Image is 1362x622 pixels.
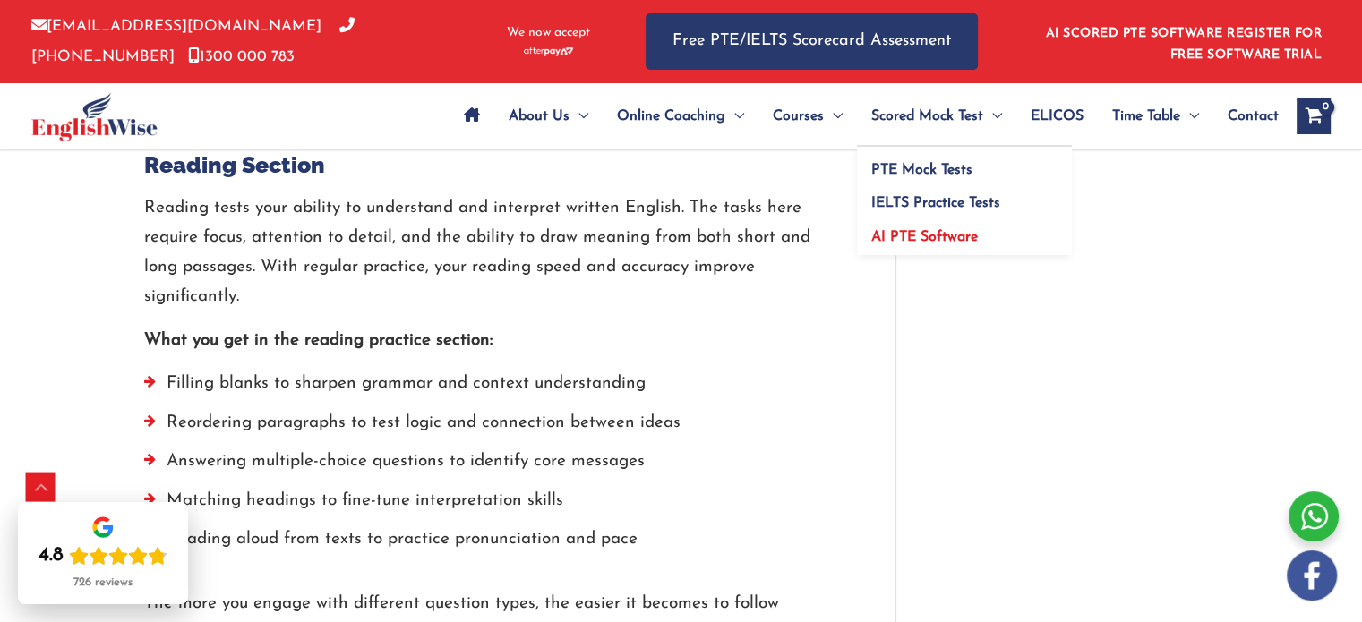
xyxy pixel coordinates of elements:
li: Answering multiple-choice questions to identify core messages [144,446,842,484]
span: Courses [773,85,824,148]
a: PTE Mock Tests [857,147,1072,181]
span: Menu Toggle [1180,85,1199,148]
a: Contact [1213,85,1279,148]
a: IELTS Practice Tests [857,181,1072,215]
h2: Reading Section [144,150,842,180]
li: Filling blanks to sharpen grammar and context understanding [144,369,842,407]
aside: Header Widget 1 [1035,13,1331,71]
span: Menu Toggle [824,85,843,148]
span: Time Table [1112,85,1180,148]
a: ELICOS [1016,85,1098,148]
span: About Us [509,85,570,148]
p: Reading tests your ability to understand and interpret written English. The tasks here require fo... [144,193,842,312]
li: Reading aloud from texts to practice pronunciation and pace [144,524,842,562]
a: Scored Mock TestMenu Toggle [857,85,1016,148]
span: Menu Toggle [983,85,1002,148]
span: AI PTE Software [871,230,978,244]
div: Rating: 4.8 out of 5 [39,543,167,568]
img: white-facebook.png [1287,550,1337,601]
span: Scored Mock Test [871,85,983,148]
span: Menu Toggle [725,85,744,148]
span: Online Coaching [617,85,725,148]
span: We now accept [507,24,590,42]
a: AI SCORED PTE SOFTWARE REGISTER FOR FREE SOFTWARE TRIAL [1046,27,1323,62]
a: AI PTE Software [857,214,1072,255]
a: View Shopping Cart, empty [1297,98,1331,134]
span: Menu Toggle [570,85,588,148]
span: PTE Mock Tests [871,163,972,177]
span: Contact [1228,85,1279,148]
a: [PHONE_NUMBER] [31,19,355,64]
li: Reordering paragraphs to test logic and connection between ideas [144,407,842,446]
img: Afterpay-Logo [524,47,573,56]
a: CoursesMenu Toggle [758,85,857,148]
a: About UsMenu Toggle [494,85,603,148]
div: 4.8 [39,543,64,568]
a: [EMAIL_ADDRESS][DOMAIN_NAME] [31,19,321,34]
span: IELTS Practice Tests [871,196,1000,210]
li: Matching headings to fine-tune interpretation skills [144,485,842,524]
a: 1300 000 783 [188,49,295,64]
a: Online CoachingMenu Toggle [603,85,758,148]
span: ELICOS [1031,85,1084,148]
a: Free PTE/IELTS Scorecard Assessment [646,13,978,70]
div: 726 reviews [73,575,133,590]
img: cropped-ew-logo [31,92,158,141]
nav: Site Navigation: Main Menu [450,85,1279,148]
strong: What you get in the reading practice section: [144,332,493,349]
a: Time TableMenu Toggle [1098,85,1213,148]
